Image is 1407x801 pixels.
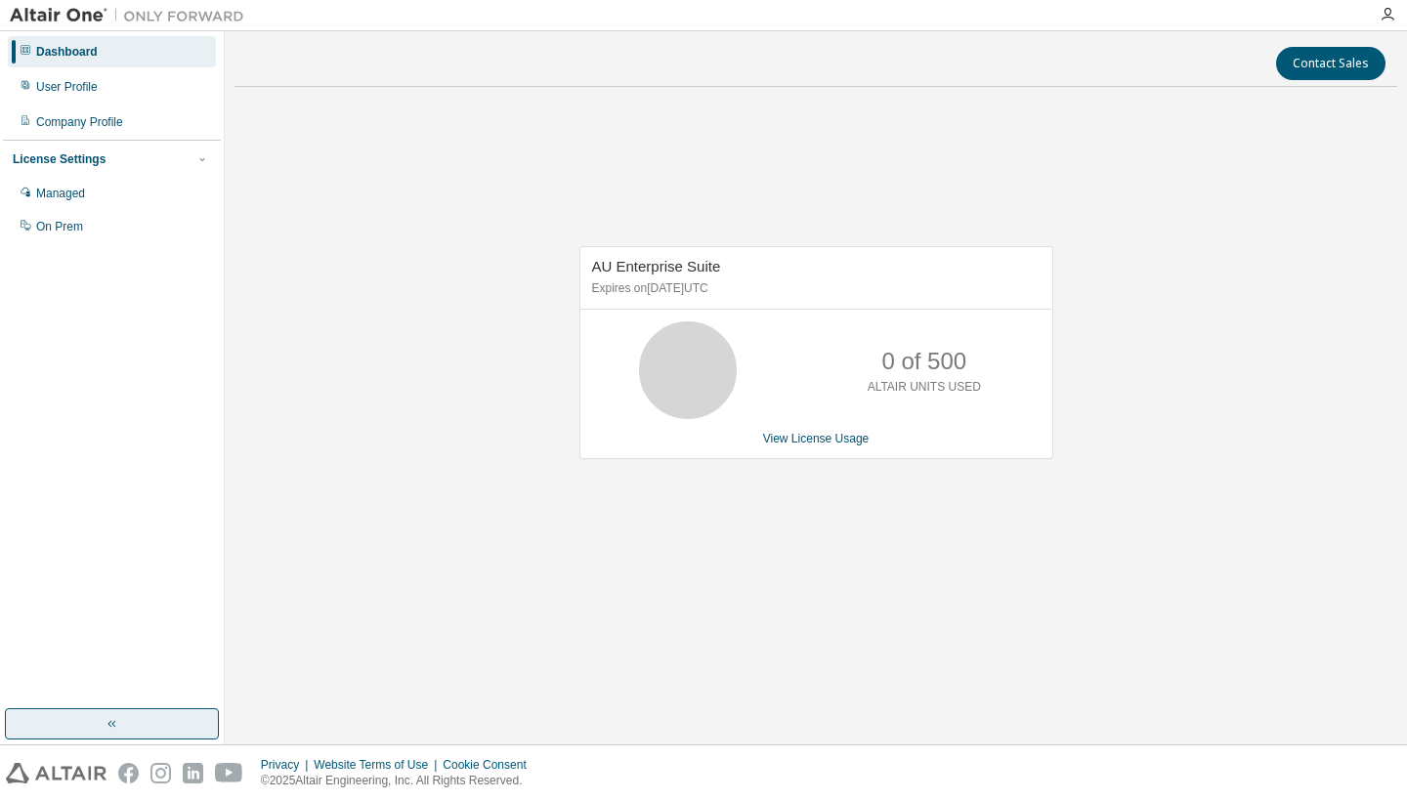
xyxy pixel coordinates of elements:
p: 0 of 500 [881,345,966,378]
img: youtube.svg [215,763,243,783]
p: © 2025 Altair Engineering, Inc. All Rights Reserved. [261,773,538,789]
div: License Settings [13,151,106,167]
div: Privacy [261,757,314,773]
div: Dashboard [36,44,98,60]
img: instagram.svg [150,763,171,783]
div: Cookie Consent [443,757,537,773]
div: Managed [36,186,85,201]
div: Website Terms of Use [314,757,443,773]
div: User Profile [36,79,98,95]
img: Altair One [10,6,254,25]
a: View License Usage [763,432,870,445]
img: facebook.svg [118,763,139,783]
span: AU Enterprise Suite [592,258,721,274]
div: Company Profile [36,114,123,130]
p: ALTAIR UNITS USED [868,379,981,396]
img: linkedin.svg [183,763,203,783]
p: Expires on [DATE] UTC [592,280,1036,297]
button: Contact Sales [1276,47,1386,80]
div: On Prem [36,219,83,234]
img: altair_logo.svg [6,763,107,783]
